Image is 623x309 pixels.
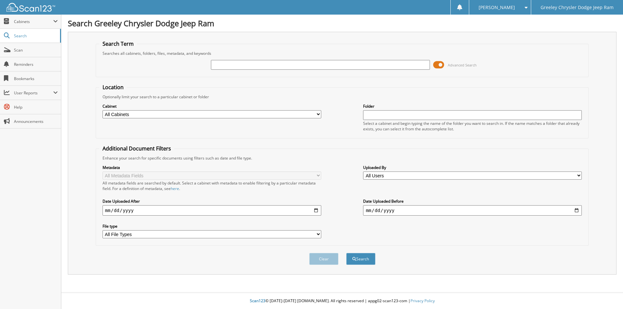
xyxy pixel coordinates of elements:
[103,165,321,170] label: Metadata
[99,155,585,161] div: Enhance your search for specific documents using filters such as date and file type.
[99,145,174,152] legend: Additional Document Filters
[61,293,623,309] div: © [DATE]-[DATE] [DOMAIN_NAME]. All rights reserved | appg02-scan123-com |
[14,62,58,67] span: Reminders
[99,84,127,91] legend: Location
[363,165,582,170] label: Uploaded By
[14,33,57,39] span: Search
[363,205,582,216] input: end
[103,180,321,191] div: All metadata fields are searched by default. Select a cabinet with metadata to enable filtering b...
[14,119,58,124] span: Announcements
[346,253,375,265] button: Search
[541,6,614,9] span: Greeley Chrysler Dodge Jeep Ram
[14,90,53,96] span: User Reports
[410,298,435,303] a: Privacy Policy
[171,186,179,191] a: here
[363,121,582,132] div: Select a cabinet and begin typing the name of the folder you want to search in. If the name match...
[103,223,321,229] label: File type
[68,18,617,29] h1: Search Greeley Chrysler Dodge Jeep Ram
[363,103,582,109] label: Folder
[250,298,265,303] span: Scan123
[448,63,477,67] span: Advanced Search
[103,103,321,109] label: Cabinet
[103,205,321,216] input: start
[363,198,582,204] label: Date Uploaded Before
[14,47,58,53] span: Scan
[479,6,515,9] span: [PERSON_NAME]
[99,94,585,100] div: Optionally limit your search to a particular cabinet or folder
[99,51,585,56] div: Searches all cabinets, folders, files, metadata, and keywords
[14,76,58,81] span: Bookmarks
[103,198,321,204] label: Date Uploaded After
[6,3,55,12] img: scan123-logo-white.svg
[309,253,338,265] button: Clear
[14,104,58,110] span: Help
[99,40,137,47] legend: Search Term
[14,19,53,24] span: Cabinets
